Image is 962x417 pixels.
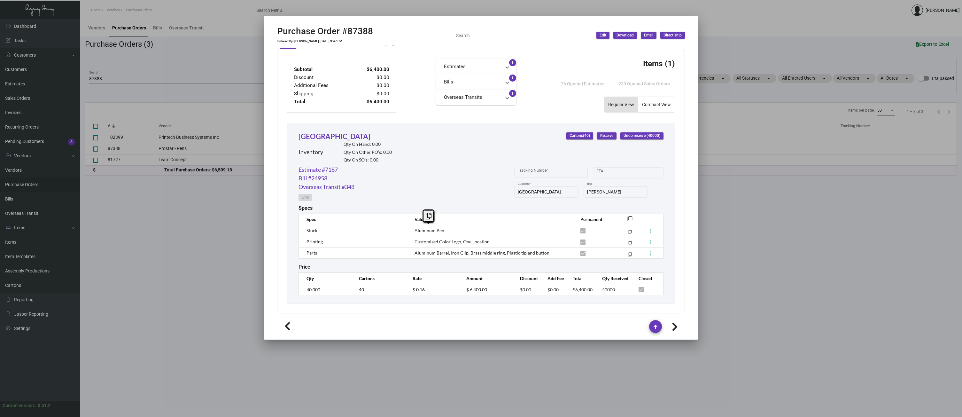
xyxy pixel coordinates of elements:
[617,33,634,38] span: Download
[351,98,390,106] td: $6,400.00
[444,78,501,86] mat-panel-title: Bills
[277,39,294,43] td: Entered By:
[299,264,310,270] h2: Price
[597,132,617,139] button: Receive
[583,134,590,138] span: (40)
[351,82,390,90] td: $0.00
[632,273,663,284] th: Closed
[415,228,444,233] span: Aluminum Pen
[541,273,567,284] th: Add Fee
[624,133,660,138] span: Undo receive (40000)
[302,195,309,200] span: Link
[299,273,353,284] th: Qty
[622,170,652,175] input: End date
[628,242,632,247] mat-icon: filter_none
[663,33,682,38] span: Direct ship
[415,250,549,256] span: Aluminum Barrel, Iron Clip, Brass middle ring, Plastic tip and button
[436,90,516,105] mat-expansion-panel-header: Overseas Transits
[514,273,541,284] th: Discount
[596,273,632,284] th: Qty Received
[344,157,392,163] h2: Qty On SO’s: 0.00
[600,133,613,138] span: Receive
[556,78,609,90] button: 26 Opened Estimates
[351,74,390,82] td: $0.00
[299,214,408,225] th: Spec
[436,74,516,90] mat-expansion-panel-header: Bills
[574,214,618,225] th: Permanent
[306,250,317,256] span: Parts
[660,32,685,39] button: Direct ship
[643,59,675,68] h3: Items (1)
[561,81,604,86] span: 26 Opened Estimates
[351,66,390,74] td: $6,400.00
[613,78,675,90] button: 233 Opened Sales Orders
[294,82,351,90] td: Additional Fees
[596,32,609,39] button: Edit
[344,150,392,155] h2: Qty On Other PO’s: 0.00
[628,254,632,258] mat-icon: filter_none
[638,97,675,112] button: Compact View
[294,98,351,106] td: Total
[520,287,531,292] span: $0.00
[444,63,501,70] mat-panel-title: Estimates
[436,59,516,74] mat-expansion-panel-header: Estimates
[613,32,637,39] button: Download
[294,66,351,74] td: Subtotal
[596,170,616,175] input: Start date
[294,90,351,98] td: Shipping
[600,33,606,38] span: Edit
[306,228,317,233] span: Stock
[299,174,327,183] a: Bill #24958
[566,273,596,284] th: Total
[306,239,323,244] span: Printing
[294,74,351,82] td: Discount
[353,273,406,284] th: Cartons
[406,273,460,284] th: Rate
[602,287,615,292] span: 40000
[641,32,656,39] button: Email
[627,218,632,223] mat-icon: filter_none
[299,149,323,156] h2: Inventory
[408,214,574,225] th: Value
[344,142,392,147] h2: Qty On Hand: 0.00
[644,33,653,38] span: Email
[566,132,593,139] button: Cartons(40)
[299,132,370,141] a: [GEOGRAPHIC_DATA]
[547,287,559,292] span: $0.00
[299,205,313,211] h2: Specs
[570,133,590,138] span: Cartons
[444,94,501,101] mat-panel-title: Overseas Transits
[415,239,490,244] span: Customized Color Logo, One Location
[277,26,373,37] h2: Purchase Order #87388
[618,81,670,86] span: 233 Opened Sales Orders
[299,183,354,191] a: Overseas Transit #348
[460,273,514,284] th: Amount
[3,402,35,409] div: Current version:
[426,213,431,219] i: Copy
[299,194,312,201] button: Link
[294,39,343,43] td: [PERSON_NAME] [DATE] 9:47 PM
[299,165,338,174] a: Estimate #7187
[38,402,50,409] div: 0.51.2
[573,287,593,292] span: $6,400.00
[628,231,632,235] mat-icon: filter_none
[351,90,390,98] td: $0.00
[604,97,638,112] button: Regular View
[620,132,663,139] button: Undo receive (40000)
